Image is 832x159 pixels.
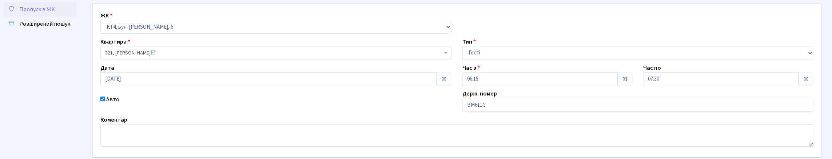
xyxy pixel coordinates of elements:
[106,95,119,104] label: Авто
[4,17,76,31] a: Розширений пошук
[100,11,112,20] label: ЖК
[100,37,130,46] label: Квартира
[462,37,476,46] label: Тип
[100,64,114,72] label: Дата
[19,5,55,13] span: Пропуск в ЖК
[462,89,497,98] label: Держ. номер
[644,64,661,72] label: Час по
[4,2,76,17] a: Пропуск в ЖК
[100,46,451,60] span: 321, Олійник Валерій Володимирович <span class='la la-check-square text-success'></span>
[105,49,442,57] span: 321, Олійник Валерій Володимирович <span class='la la-check-square text-success'></span>
[462,64,480,72] label: Час з
[462,98,813,112] input: АА1234АА
[19,20,70,28] span: Розширений пошук
[100,115,127,124] label: Коментар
